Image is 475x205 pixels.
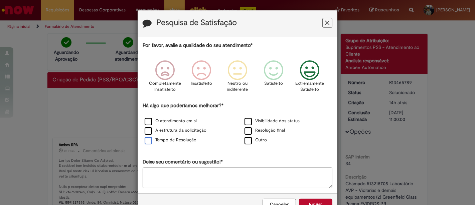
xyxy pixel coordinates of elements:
[145,127,206,134] label: A estrutura da solicitação
[220,55,255,101] div: Neutro ou indiferente
[225,80,250,93] p: Neutro ou indiferente
[149,80,181,93] p: Completamente Insatisfeito
[245,118,300,124] label: Visibilidade dos status
[245,127,285,134] label: Resolução final
[257,55,291,101] div: Satisfeito
[245,137,267,143] label: Outro
[145,118,197,124] label: O atendimento em si
[148,55,182,101] div: Completamente Insatisfeito
[156,18,237,27] label: Pesquisa de Satisfação
[145,137,196,143] label: Tempo de Resolução
[191,80,212,87] p: Insatisfeito
[264,80,283,87] p: Satisfeito
[184,55,218,101] div: Insatisfeito
[143,158,223,165] label: Deixe seu comentário ou sugestão!*
[295,80,324,93] p: Extremamente Satisfeito
[143,102,332,145] div: Há algo que poderíamos melhorar?*
[293,55,327,101] div: Extremamente Satisfeito
[143,42,253,49] label: Por favor, avalie a qualidade do seu atendimento*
